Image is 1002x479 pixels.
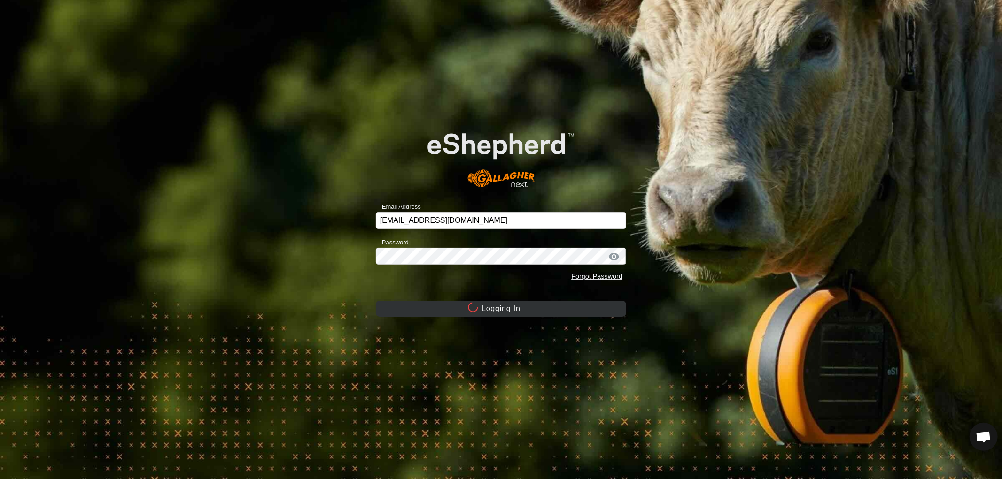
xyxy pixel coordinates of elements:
input: Email Address [376,212,626,229]
img: E-shepherd Logo [401,112,601,198]
a: Forgot Password [571,273,622,280]
div: Open chat [970,423,998,451]
label: Password [376,238,409,247]
button: Logging In [376,301,626,317]
label: Email Address [376,202,421,212]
